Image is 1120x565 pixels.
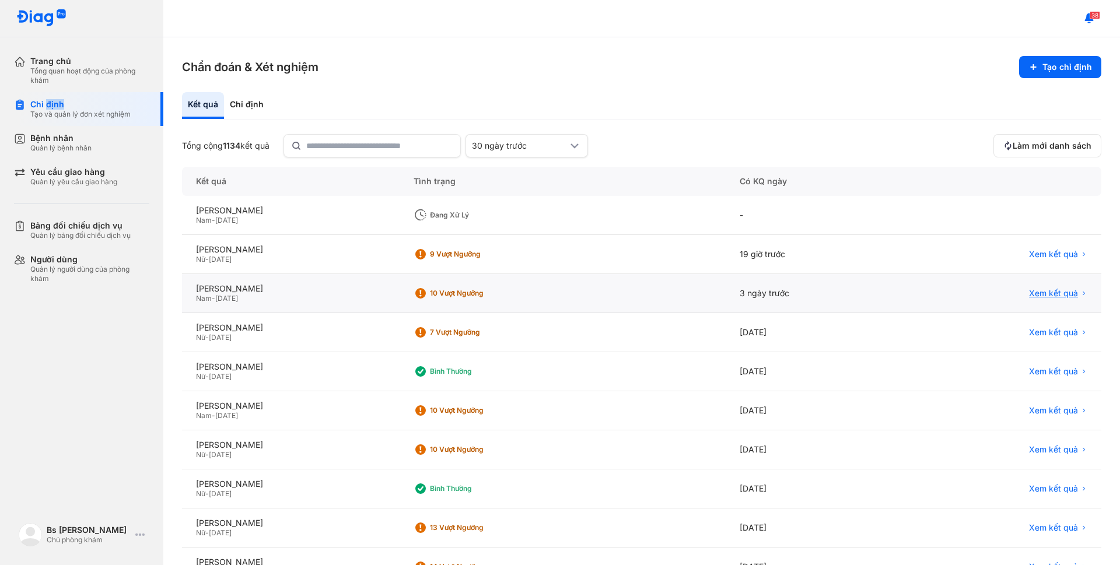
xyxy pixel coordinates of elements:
[726,196,904,235] div: -
[196,372,205,381] span: Nữ
[209,489,232,498] span: [DATE]
[196,244,386,255] div: [PERSON_NAME]
[30,231,131,240] div: Quản lý bảng đối chiếu dịch vụ
[205,333,209,342] span: -
[30,56,149,66] div: Trang chủ
[430,523,523,532] div: 13 Vượt ngưỡng
[196,528,205,537] span: Nữ
[430,328,523,337] div: 7 Vượt ngưỡng
[182,92,224,119] div: Kết quả
[1090,11,1100,19] span: 38
[726,167,904,196] div: Có KQ ngày
[215,411,238,420] span: [DATE]
[30,110,131,119] div: Tạo và quản lý đơn xét nghiệm
[30,99,131,110] div: Chỉ định
[47,535,131,545] div: Chủ phòng khám
[196,489,205,498] span: Nữ
[19,523,42,546] img: logo
[726,235,904,274] div: 19 giờ trước
[209,450,232,459] span: [DATE]
[472,141,568,151] div: 30 ngày trước
[726,391,904,430] div: [DATE]
[726,469,904,508] div: [DATE]
[400,167,726,196] div: Tình trạng
[726,313,904,352] div: [DATE]
[30,133,92,143] div: Bệnh nhân
[205,255,209,264] span: -
[215,216,238,224] span: [DATE]
[212,411,215,420] span: -
[196,440,386,450] div: [PERSON_NAME]
[30,66,149,85] div: Tổng quan hoạt động của phòng khám
[223,141,240,150] span: 1134
[726,274,904,313] div: 3 ngày trước
[196,411,212,420] span: Nam
[47,525,131,535] div: Bs [PERSON_NAME]
[209,255,232,264] span: [DATE]
[430,250,523,259] div: 9 Vượt ngưỡng
[726,352,904,391] div: [DATE]
[1029,405,1078,416] span: Xem kết quả
[430,406,523,415] div: 10 Vượt ngưỡng
[1029,522,1078,533] span: Xem kết quả
[30,167,117,177] div: Yêu cầu giao hàng
[212,216,215,224] span: -
[196,401,386,411] div: [PERSON_NAME]
[205,489,209,498] span: -
[430,445,523,454] div: 10 Vượt ngưỡng
[30,220,131,231] div: Bảng đối chiếu dịch vụ
[1029,288,1078,299] span: Xem kết quả
[205,528,209,537] span: -
[196,362,386,372] div: [PERSON_NAME]
[430,367,523,376] div: Bình thường
[16,9,66,27] img: logo
[196,255,205,264] span: Nữ
[196,322,386,333] div: [PERSON_NAME]
[30,143,92,153] div: Quản lý bệnh nhân
[209,528,232,537] span: [DATE]
[30,254,149,265] div: Người dùng
[224,92,269,119] div: Chỉ định
[430,484,523,493] div: Bình thường
[196,294,212,303] span: Nam
[196,205,386,216] div: [PERSON_NAME]
[726,508,904,548] div: [DATE]
[1019,56,1101,78] button: Tạo chỉ định
[1029,327,1078,338] span: Xem kết quả
[196,216,212,224] span: Nam
[196,518,386,528] div: [PERSON_NAME]
[1013,141,1091,151] span: Làm mới danh sách
[430,210,523,220] div: Đang xử lý
[182,59,318,75] h3: Chẩn đoán & Xét nghiệm
[182,167,400,196] div: Kết quả
[430,289,523,298] div: 10 Vượt ngưỡng
[1029,444,1078,455] span: Xem kết quả
[196,450,205,459] span: Nữ
[196,283,386,294] div: [PERSON_NAME]
[726,430,904,469] div: [DATE]
[196,479,386,489] div: [PERSON_NAME]
[30,177,117,187] div: Quản lý yêu cầu giao hàng
[993,134,1101,157] button: Làm mới danh sách
[1029,366,1078,377] span: Xem kết quả
[205,372,209,381] span: -
[182,141,269,151] div: Tổng cộng kết quả
[205,450,209,459] span: -
[1029,249,1078,259] span: Xem kết quả
[215,294,238,303] span: [DATE]
[196,333,205,342] span: Nữ
[1029,483,1078,494] span: Xem kết quả
[212,294,215,303] span: -
[209,372,232,381] span: [DATE]
[209,333,232,342] span: [DATE]
[30,265,149,283] div: Quản lý người dùng của phòng khám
